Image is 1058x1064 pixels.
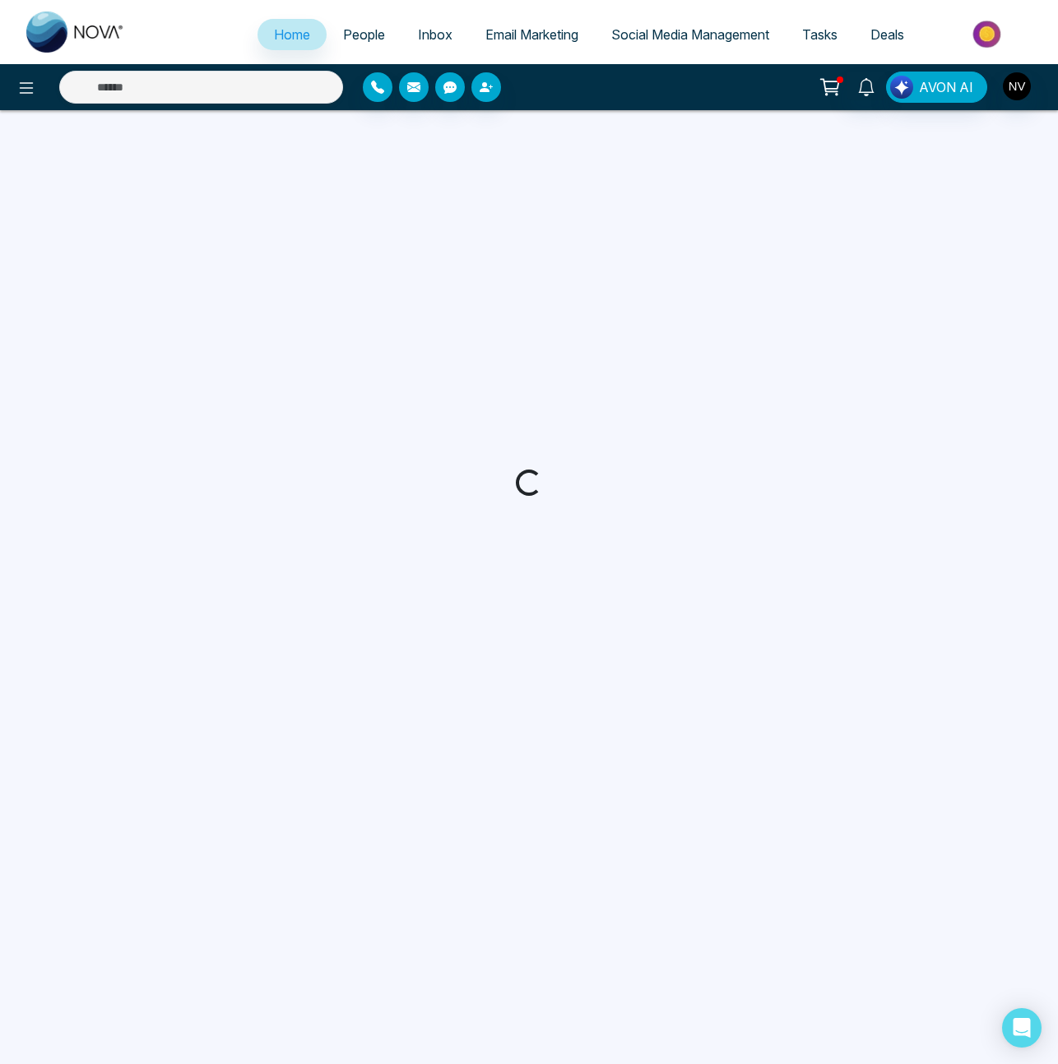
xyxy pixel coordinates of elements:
[343,26,385,43] span: People
[595,19,786,50] a: Social Media Management
[890,76,913,99] img: Lead Flow
[886,72,987,103] button: AVON AI
[485,26,578,43] span: Email Marketing
[418,26,452,43] span: Inbox
[929,16,1048,53] img: Market-place.gif
[919,77,973,97] span: AVON AI
[327,19,401,50] a: People
[786,19,854,50] a: Tasks
[258,19,327,50] a: Home
[26,12,125,53] img: Nova CRM Logo
[802,26,838,43] span: Tasks
[401,19,469,50] a: Inbox
[870,26,904,43] span: Deals
[611,26,769,43] span: Social Media Management
[469,19,595,50] a: Email Marketing
[274,26,310,43] span: Home
[1003,72,1031,100] img: User Avatar
[854,19,921,50] a: Deals
[1002,1008,1042,1048] div: Open Intercom Messenger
